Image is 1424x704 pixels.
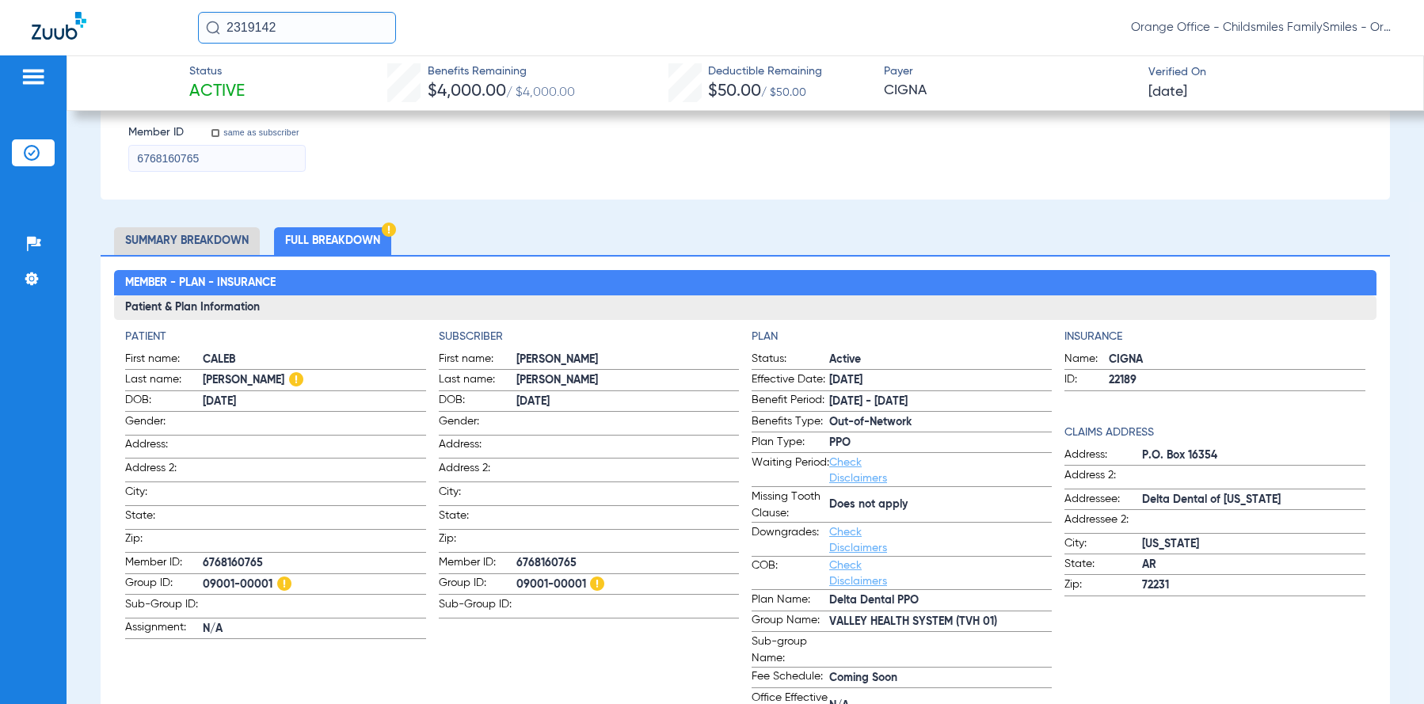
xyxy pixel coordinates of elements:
span: Downgrades: [752,524,829,556]
span: Addressee: [1064,491,1142,510]
span: Plan Name: [752,592,829,611]
span: Member ID [128,124,184,141]
span: First name: [125,351,203,370]
span: Delta Dental PPO [829,592,1052,609]
span: Fee Schedule: [752,668,829,687]
span: Status: [752,351,829,370]
span: Out-of-Network [829,414,1052,431]
span: Address 2: [439,460,516,481]
span: CIGNA [884,81,1134,101]
span: Benefits Remaining [428,63,575,80]
span: [US_STATE] [1142,536,1365,553]
span: Active [829,352,1052,368]
span: Address 2: [125,460,203,481]
span: Address: [1064,447,1142,466]
span: Group ID: [125,575,203,594]
h4: Insurance [1064,329,1365,345]
span: [PERSON_NAME] [516,372,739,389]
span: 72231 [1142,577,1365,594]
span: Effective Date: [752,371,829,390]
span: Active [189,81,245,103]
span: Group ID: [439,575,516,594]
img: Hazard [289,372,303,386]
a: Check Disclaimers [829,560,887,587]
h4: Subscriber [439,329,739,345]
span: Verified On [1148,64,1399,81]
span: PPO [829,435,1052,451]
span: Payer [884,63,1134,80]
span: City: [439,484,516,505]
span: ID: [1064,371,1109,390]
span: Last name: [125,371,203,390]
span: 22189 [1109,372,1365,389]
span: Gender: [125,413,203,435]
span: Group Name: [752,612,829,631]
span: State: [125,508,203,529]
span: Waiting Period: [752,455,829,486]
span: Zip: [1064,577,1142,596]
span: $50.00 [708,83,761,100]
span: P.O. Box 16354 [1142,447,1365,464]
span: N/A [203,621,425,637]
span: $4,000.00 [428,83,506,100]
h4: Patient [125,329,425,345]
span: Coming Soon [829,670,1052,687]
span: COB: [752,557,829,589]
img: Zuub Logo [32,12,86,40]
span: Status [189,63,245,80]
span: [DATE] [516,394,739,410]
img: Hazard [382,223,396,237]
img: Hazard [590,577,604,591]
span: Gender: [439,413,516,435]
img: Hazard [277,577,291,591]
span: Zip: [125,531,203,552]
span: DOB: [125,392,203,411]
h4: Plan [752,329,1052,345]
span: Name: [1064,351,1109,370]
span: 09001-00001 [516,577,739,593]
span: Sub-Group ID: [125,596,203,618]
span: Missing Tooth Clause: [752,489,829,522]
span: Address: [125,436,203,458]
span: Addressee 2: [1064,512,1142,533]
span: Address 2: [1064,467,1142,489]
span: [PERSON_NAME] [516,352,739,368]
li: Full Breakdown [274,227,391,255]
span: Assignment: [125,619,203,638]
h4: Claims Address [1064,424,1365,441]
span: Plan Type: [752,434,829,453]
span: AR [1142,557,1365,573]
span: [PERSON_NAME] [203,372,425,389]
span: Zip: [439,531,516,552]
span: Sub-Group ID: [439,596,516,618]
span: Delta Dental of [US_STATE] [1142,492,1365,508]
span: VALLEY HEALTH SYSTEM (TVH 01) [829,614,1052,630]
li: Summary Breakdown [114,227,260,255]
span: / $50.00 [761,87,806,98]
label: same as subscriber [220,127,299,138]
span: Address: [439,436,516,458]
span: First name: [439,351,516,370]
span: Benefit Period: [752,392,829,411]
span: Member ID: [439,554,516,573]
span: CIGNA [1109,352,1365,368]
a: Check Disclaimers [829,457,887,484]
span: 6768160765 [516,555,739,572]
span: City: [1064,535,1142,554]
h2: Member - Plan - Insurance [114,270,1376,295]
span: Orange Office - Childsmiles FamilySmiles - Orange St Dental Associates LLC - Orange General DBA A... [1131,20,1392,36]
span: / $4,000.00 [506,86,575,99]
span: [DATE] [1148,82,1187,102]
span: [DATE] - [DATE] [829,394,1052,410]
span: Last name: [439,371,516,390]
div: Chat Widget [1345,628,1424,704]
span: CALEB [203,352,425,368]
span: [DATE] [203,394,425,410]
span: [DATE] [829,372,1052,389]
span: Member ID: [125,554,203,573]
